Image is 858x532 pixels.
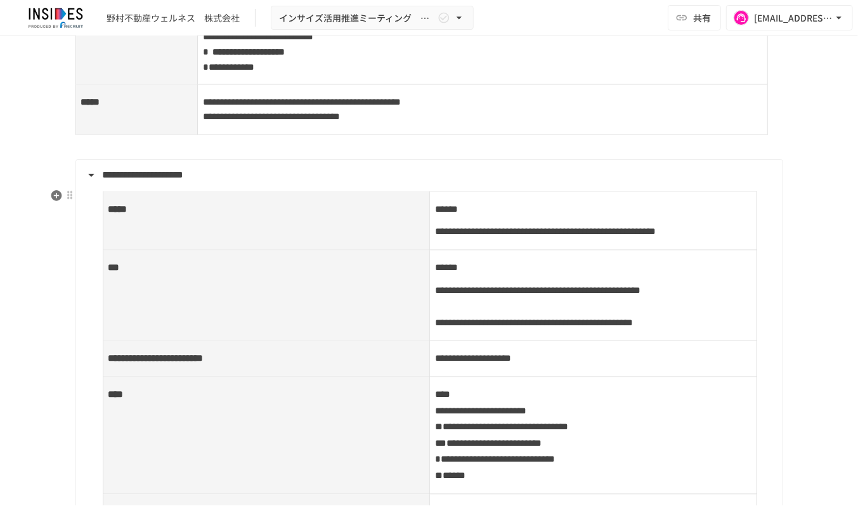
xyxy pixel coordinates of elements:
[693,11,711,25] span: 共有
[279,10,435,26] span: インサイズ活用推進ミーティング ～3回目～
[271,6,474,30] button: インサイズ活用推進ミーティング ～3回目～
[107,11,240,25] div: 野村不動産ウェルネス 株式会社
[726,5,853,30] button: [EMAIL_ADDRESS][DOMAIN_NAME]
[15,8,96,28] img: JmGSPSkPjKwBq77AtHmwC7bJguQHJlCRQfAXtnx4WuV
[754,10,833,26] div: [EMAIL_ADDRESS][DOMAIN_NAME]
[668,5,721,30] button: 共有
